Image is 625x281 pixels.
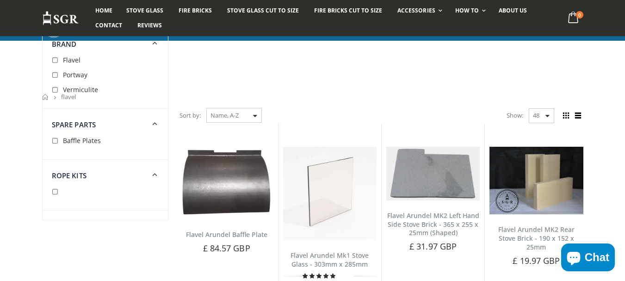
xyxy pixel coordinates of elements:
inbox-online-store-chat: Shopify online store chat [558,244,618,274]
a: Fire Bricks [172,3,219,18]
a: Contact [88,18,129,33]
span: List view [573,111,583,121]
span: Portway [63,70,87,79]
span: 5.00 stars [303,272,337,279]
img: Flavel Arundel Mk2 rear fire brick [489,147,583,214]
a: Flavel Arundel MK2 Left Hand Side Stove Brick - 365 x 255 x 25mm (Shaped) [387,211,479,237]
span: Rope Kits [52,171,87,180]
a: Stove Glass [119,3,170,18]
a: About us [492,3,534,18]
a: Accessories [390,3,446,18]
span: Fire Bricks Cut To Size [314,6,382,14]
a: Flavel Arundel Baffle Plate [186,230,267,239]
span: £ 31.97 GBP [409,241,457,252]
span: Vermiculite [63,85,98,94]
a: Flavel Arundel Mk1 Stove Glass - 303mm x 285mm [291,251,369,269]
span: Stove Glass [126,6,163,14]
span: About us [499,6,527,14]
a: Reviews [130,18,169,33]
a: Fire Bricks Cut To Size [307,3,389,18]
a: Flavel Arundel MK2 Rear Stove Brick - 190 x 152 x 25mm [498,225,575,251]
span: Accessories [397,6,435,14]
img: Flavel Arundel Baffle Plate [180,147,273,219]
a: Home [88,3,119,18]
span: £ 19.97 GBP [513,255,560,266]
span: How To [455,6,479,14]
span: Sort by: [179,107,201,124]
span: Grid view [561,111,571,121]
span: Spare Parts [52,120,96,129]
span: Baffle Plates [63,136,101,145]
span: Reviews [137,21,162,29]
a: 0 [564,9,583,27]
span: Stove Glass Cut To Size [227,6,299,14]
a: Stove Glass Cut To Size [220,3,306,18]
span: Fire Bricks [179,6,212,14]
span: Contact [95,21,122,29]
span: Home [95,6,112,14]
img: Flavel Arundel MK2 side fire brick [386,147,480,200]
img: Stove Glass Replacement [42,11,79,26]
span: Brand [52,39,77,49]
span: 0 [576,11,583,19]
span: £ 84.57 GBP [203,243,250,254]
span: Flavel [63,56,80,64]
span: Show: [507,108,523,123]
img: Flavel Arundel Mk1 Stove Glass [283,147,377,240]
a: How To [448,3,490,18]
